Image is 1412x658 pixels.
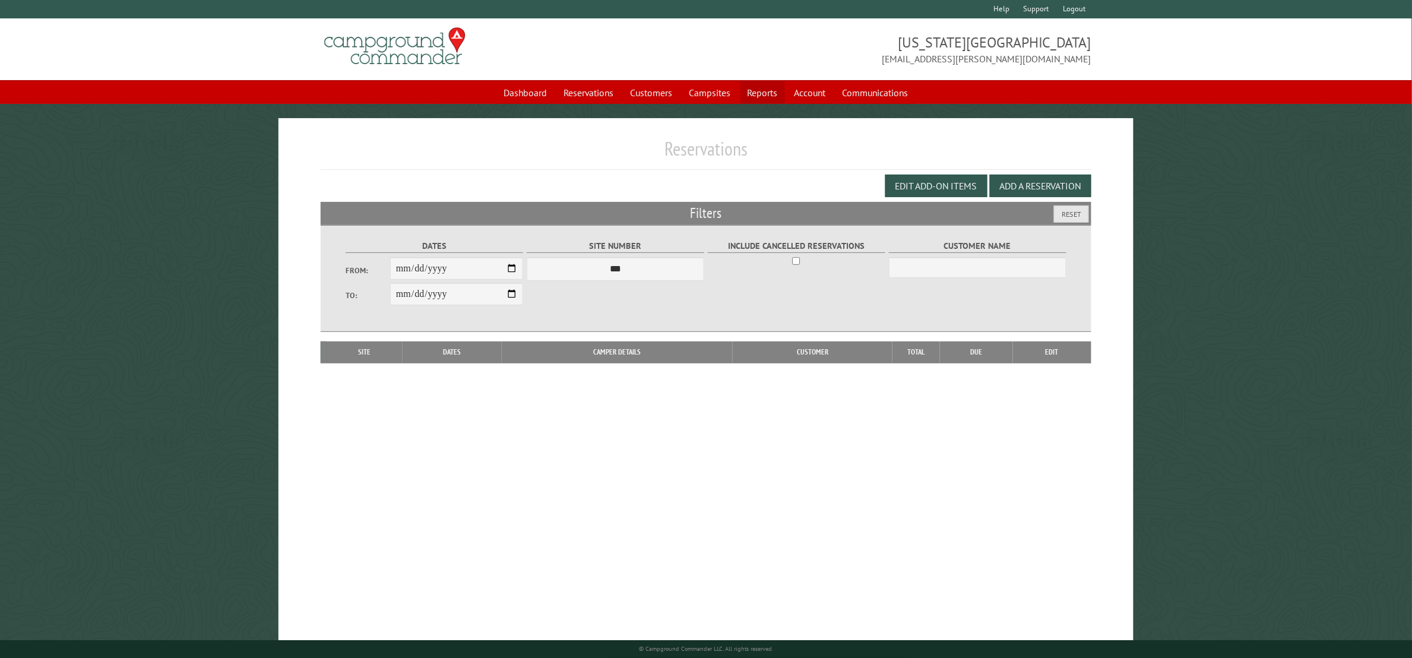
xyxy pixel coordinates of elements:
label: Customer Name [889,239,1066,253]
button: Reset [1054,205,1089,223]
th: Site [327,341,402,363]
label: From: [346,265,390,276]
button: Add a Reservation [990,175,1091,197]
th: Total [892,341,940,363]
label: Dates [346,239,523,253]
label: Include Cancelled Reservations [708,239,885,253]
img: Campground Commander [321,23,469,69]
a: Account [787,81,833,104]
span: [US_STATE][GEOGRAPHIC_DATA] [EMAIL_ADDRESS][PERSON_NAME][DOMAIN_NAME] [706,33,1091,66]
label: To: [346,290,390,301]
h1: Reservations [321,137,1091,170]
a: Reports [740,81,785,104]
h2: Filters [321,202,1091,224]
th: Dates [403,341,502,363]
a: Customers [623,81,680,104]
button: Edit Add-on Items [885,175,987,197]
a: Reservations [557,81,621,104]
a: Communications [835,81,916,104]
th: Customer [733,341,892,363]
a: Dashboard [497,81,555,104]
th: Due [940,341,1013,363]
a: Campsites [682,81,738,104]
label: Site Number [527,239,704,253]
small: © Campground Commander LLC. All rights reserved. [639,645,773,653]
th: Camper Details [502,341,733,363]
th: Edit [1013,341,1091,363]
